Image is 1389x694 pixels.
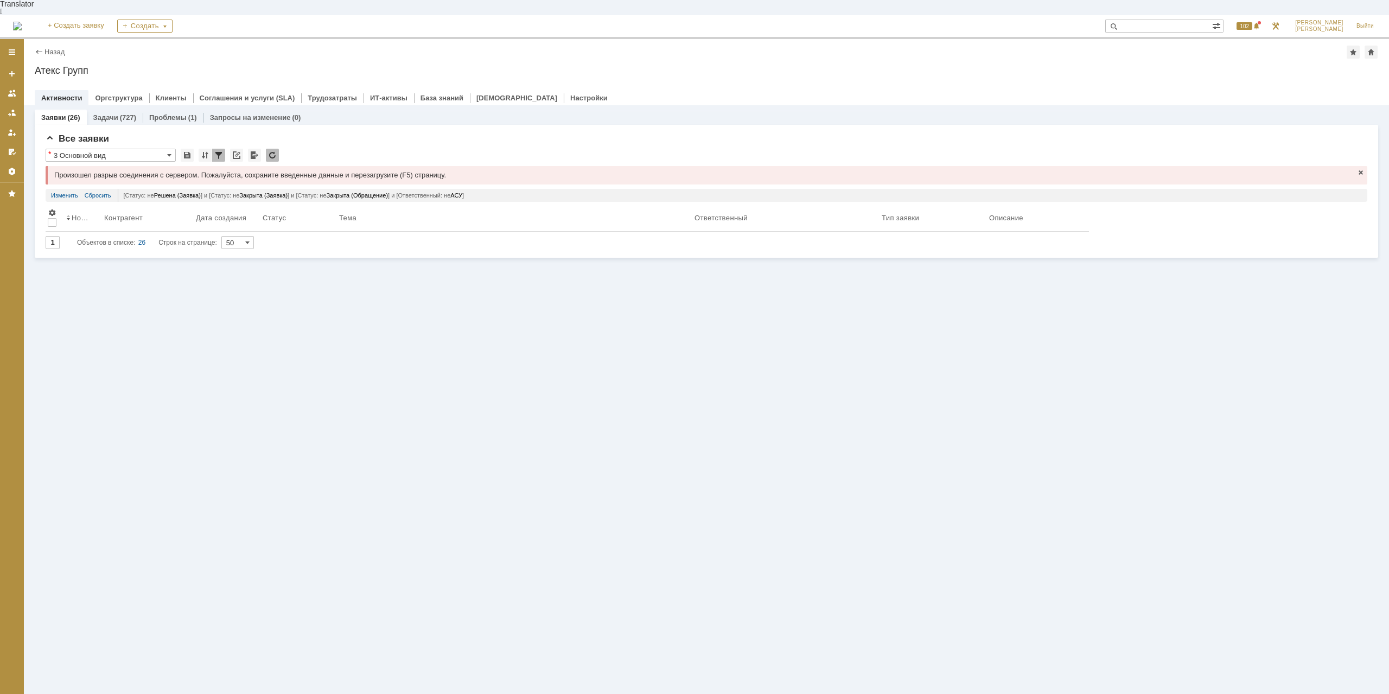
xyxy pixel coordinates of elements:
[1269,20,1282,33] a: Перейти в интерфейс администратора
[3,104,21,122] a: Заявки в моей ответственности
[48,150,51,158] div: Настройки списка отличаются от сохраненных в виде
[570,94,608,102] a: Настройки
[67,113,80,122] div: (26)
[77,239,135,246] span: Объектов в списке:
[420,94,463,102] a: База знаний
[51,189,78,202] a: Изменить
[1295,20,1343,26] span: [PERSON_NAME]
[95,94,142,102] a: Оргструктура
[13,22,22,30] img: logo
[64,206,102,232] th: Номер
[13,22,22,30] a: Перейти на домашнюю страницу
[476,94,557,102] a: [DEMOGRAPHIC_DATA]
[54,171,446,179] span: Произошел разрыв соединения с сервером. Пожалуйста, сохраните введенные данные и перезагрузите (F...
[41,94,82,102] a: Активности
[880,206,987,232] th: Тип заявки
[200,94,295,102] a: Соглашения и услуги (SLA)
[3,143,21,161] a: Мои согласования
[1212,20,1223,30] span: Расширенный поиск
[41,15,111,37] a: + Создать заявку
[156,94,187,102] a: Клиенты
[181,149,194,162] div: Сохранить вид
[102,206,194,232] th: Контрагент
[138,236,145,249] div: 26
[260,206,337,232] th: Статус
[308,94,357,102] a: Трудозатраты
[44,48,65,56] a: Назад
[337,206,692,232] th: Тема
[989,214,1024,222] div: Описание
[239,192,288,199] span: Закрыта (Заявка)
[77,236,217,249] i: Строк на странице:
[1230,15,1263,37] div: Открыть панель уведомлений
[104,214,145,222] div: Контрагент
[35,65,1378,76] div: Атекс Групп
[450,192,462,199] span: АСУ
[1365,46,1378,59] div: Сделать домашней страницей
[327,192,388,199] span: Закрыта (Обращение)
[339,214,357,222] div: Тема
[882,214,921,222] div: Тип заявки
[292,113,301,122] div: (0)
[85,189,111,202] a: Сбросить
[1356,168,1365,177] span: Закрыть
[1289,15,1350,37] a: [PERSON_NAME][PERSON_NAME]
[1295,26,1343,33] span: [PERSON_NAME]
[149,113,187,122] a: Проблемы
[120,113,136,122] div: (727)
[263,214,286,222] div: Статус
[117,20,173,33] div: Создать
[1347,46,1360,59] div: Добавить в избранное
[1237,22,1252,30] span: 102
[46,133,109,144] span: Все заявки
[3,163,21,180] a: Настройки
[248,149,261,162] div: Экспорт списка
[48,208,56,217] span: Настройки
[210,113,291,122] a: Запросы на изменение
[694,214,749,222] div: Ответственный
[230,149,243,162] div: Скопировать ссылку на список
[266,149,279,162] div: Обновлять список
[212,149,225,162] div: Фильтрация...
[196,214,249,222] div: Дата создания
[154,192,201,199] span: Решена (Заявка)
[3,65,21,82] a: Создать заявку
[194,206,260,232] th: Дата создания
[188,113,197,122] div: (1)
[118,189,1362,202] div: [Статус: не ] и [Статус: не ] и [Статус: не ] и [Ответственный: не ]
[3,124,21,141] a: Мои заявки
[3,85,21,102] a: Заявки на командах
[370,94,407,102] a: ИТ-активы
[72,214,91,222] div: Номер
[1350,15,1380,37] a: Выйти
[692,206,880,232] th: Ответственный
[93,113,118,122] a: Задачи
[41,113,66,122] a: Заявки
[199,149,212,162] div: Сортировка...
